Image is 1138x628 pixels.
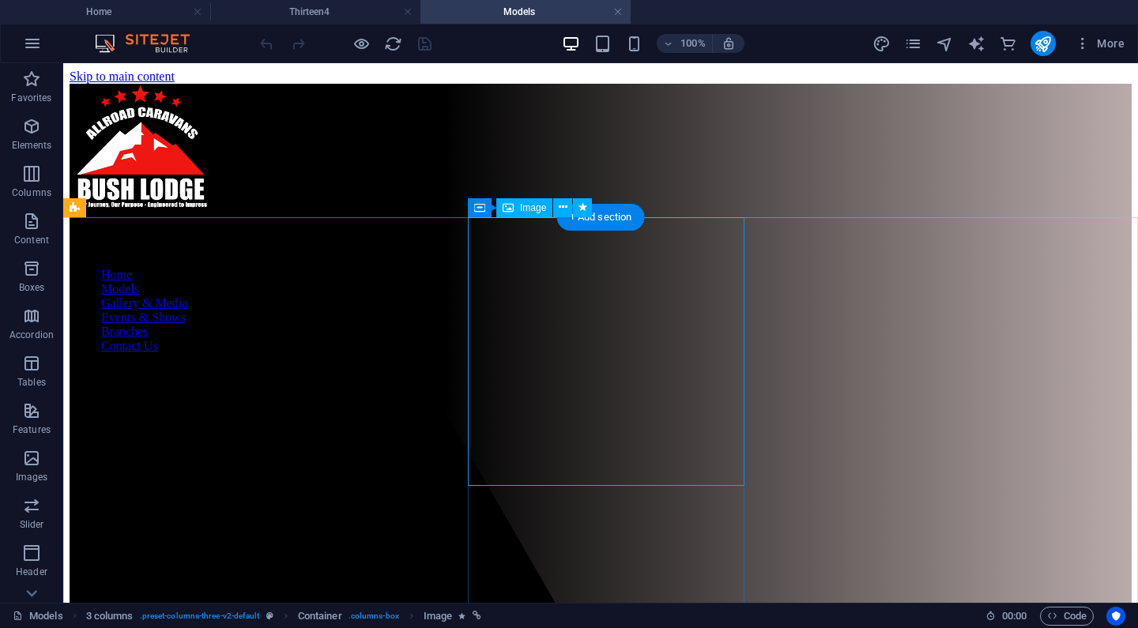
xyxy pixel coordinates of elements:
p: Slider [20,518,44,531]
span: Click to select. Double-click to edit [424,607,452,626]
i: Navigator [936,35,954,53]
img: Editor Logo [91,34,209,53]
p: Features [13,423,51,436]
button: Click here to leave preview mode and continue editing [352,34,371,53]
span: Click to select. Double-click to edit [298,607,342,626]
h6: 100% [680,34,706,53]
span: Click to select. Double-click to edit [86,607,134,626]
button: text_generator [967,34,986,53]
p: Columns [12,186,51,199]
i: This element is linked [473,611,481,620]
button: commerce [999,34,1018,53]
span: 00 00 [1002,607,1027,626]
i: On resize automatically adjust zoom level to fit chosen device. [722,36,736,51]
p: Favorites [11,92,51,104]
i: This element is a customizable preset [266,611,273,620]
h4: Models [420,3,631,21]
span: More [1075,36,1125,51]
p: Boxes [19,281,45,294]
i: Pages (Ctrl+Alt+S) [904,35,922,53]
span: . columns-box [349,607,399,626]
i: Commerce [999,35,1017,53]
p: Tables [17,376,46,389]
button: reload [383,34,402,53]
button: 100% [657,34,713,53]
button: design [872,34,891,53]
a: Skip to main content [6,6,111,20]
i: AI Writer [967,35,985,53]
button: More [1068,31,1131,56]
span: Image [520,203,546,212]
p: Images [16,471,48,483]
i: Element contains an animation [458,611,465,620]
i: Publish [1034,35,1052,53]
button: Usercentrics [1106,607,1125,626]
nav: breadcrumb [86,607,481,626]
p: Header [16,566,47,578]
button: navigator [936,34,955,53]
span: : [1013,610,1016,622]
i: Design (Ctrl+Alt+Y) [872,35,891,53]
button: publish [1031,31,1056,56]
a: Click to cancel selection. Double-click to open Pages [13,607,63,626]
h4: Thirteen4 [210,3,420,21]
span: Code [1047,607,1087,626]
p: Elements [12,139,52,152]
p: Accordion [9,329,54,341]
h6: Session time [985,607,1027,626]
button: Code [1040,607,1094,626]
button: pages [904,34,923,53]
p: Content [14,234,49,246]
i: Reload page [384,35,402,53]
span: . preset-columns-three-v2-default [140,607,260,626]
